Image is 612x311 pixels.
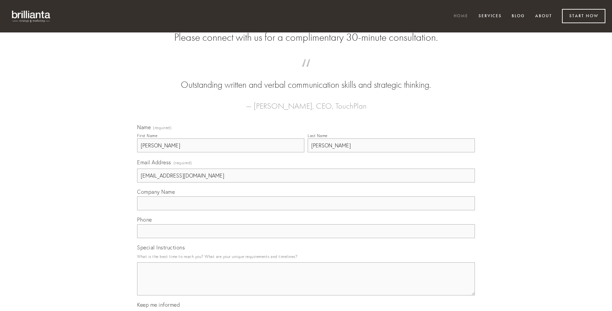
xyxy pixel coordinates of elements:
[449,11,473,22] a: Home
[174,158,192,167] span: (required)
[137,159,171,166] span: Email Address
[308,133,328,138] div: Last Name
[148,66,464,78] span: “
[137,301,180,308] span: Keep me informed
[148,91,464,113] figcaption: — [PERSON_NAME], CEO, TouchPlan
[137,188,175,195] span: Company Name
[137,133,157,138] div: First Name
[137,31,475,44] h2: Please connect with us for a complimentary 30-minute consultation.
[7,7,56,26] img: brillianta - research, strategy, marketing
[137,216,152,223] span: Phone
[153,126,172,130] span: (required)
[137,124,151,130] span: Name
[531,11,556,22] a: About
[137,244,185,251] span: Special Instructions
[474,11,506,22] a: Services
[507,11,529,22] a: Blog
[148,66,464,91] blockquote: Outstanding written and verbal communication skills and strategic thinking.
[137,252,475,261] p: What is the best time to reach you? What are your unique requirements and timelines?
[562,9,605,23] a: Start Now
